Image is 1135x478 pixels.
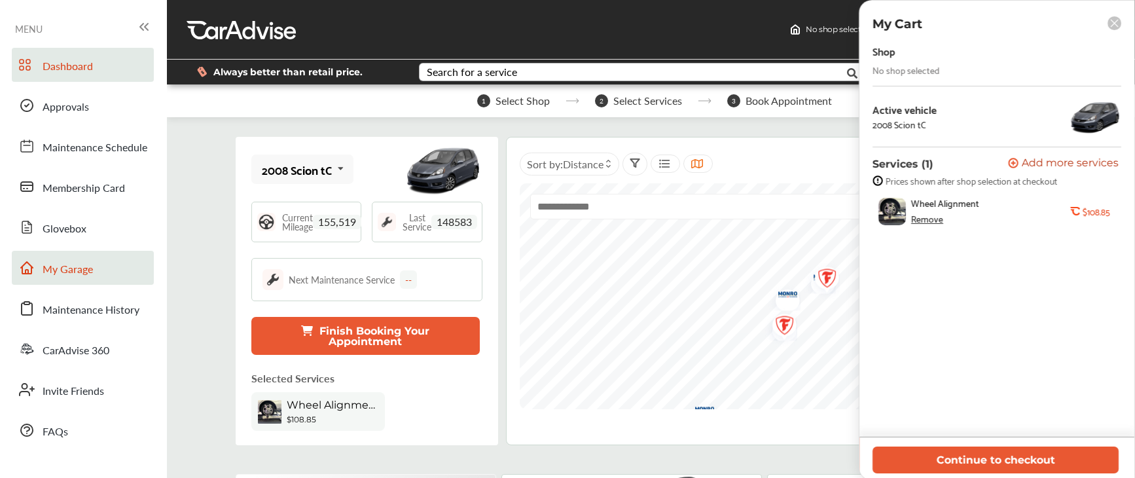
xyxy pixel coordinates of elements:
a: FAQs [12,413,154,447]
img: stepper-arrow.e24c07c6.svg [698,98,712,103]
span: Wheel Alignment [287,399,378,411]
img: logo-monro.png [801,265,836,293]
div: Map marker [801,265,834,293]
img: maintenance_logo [378,213,396,231]
span: Maintenance Schedule [43,139,147,156]
p: Selected Services [251,371,334,386]
a: Dashboard [12,48,154,82]
a: Maintenance History [12,291,154,325]
div: 2008 Scion tC [873,119,926,130]
span: Last Service [403,213,431,231]
div: Search for a service [427,67,517,77]
div: No shop selected [873,65,940,75]
a: Add more services [1008,158,1121,170]
a: Invite Friends [12,373,154,407]
img: logo-monro.png [683,397,717,426]
span: 2 [595,94,608,107]
canvas: Map [520,183,1045,409]
span: Always better than retail price. [213,67,363,77]
span: Membership Card [43,180,125,197]
span: CarAdvise 360 [43,342,109,359]
a: Approvals [12,88,154,122]
a: Maintenance Schedule [12,129,154,163]
img: maintenance_logo [262,269,283,290]
span: Invite Friends [43,383,104,400]
span: Maintenance History [43,302,139,319]
img: stepper-arrow.e24c07c6.svg [566,98,579,103]
span: Dashboard [43,58,93,75]
div: Map marker [766,282,799,310]
span: 1 [477,94,490,107]
div: Map marker [683,397,715,426]
p: Services (1) [873,158,933,170]
span: Prices shown after shop selection at checkout [886,175,1057,186]
a: Membership Card [12,170,154,204]
img: steering_logo [257,213,276,231]
div: Shop [873,42,895,60]
div: Active vehicle [873,103,937,115]
img: logo-monro.png [766,282,801,310]
span: Add more services [1022,158,1119,170]
button: Continue to checkout [873,447,1119,473]
span: FAQs [43,424,68,441]
a: My Garage [12,251,154,285]
span: 148583 [431,215,477,229]
b: $108.85 [287,414,316,424]
img: logo-firestone.png [805,260,840,301]
img: 8325_st0640_046.jpg [1069,97,1121,136]
div: Map marker [763,307,795,348]
p: My Cart [873,16,922,31]
button: Add more services [1008,158,1119,170]
img: header-home-logo.8d720a4f.svg [790,24,801,35]
img: wheel-alignment-thumb.jpg [258,400,281,424]
span: Select Services [613,95,682,107]
div: 2008 Scion tC [262,163,332,176]
div: -- [400,270,417,289]
span: Book Appointment [746,95,832,107]
span: Glovebox [43,221,86,238]
img: dollor_label_vector.a70140d1.svg [197,66,207,77]
span: MENU [15,24,43,34]
img: logo-firestone.png [763,307,797,348]
b: $108.85 [1083,206,1110,217]
span: Approvals [43,99,89,116]
span: 155,519 [313,215,361,229]
span: Distance [563,156,604,172]
span: 3 [727,94,740,107]
div: Map marker [805,260,838,301]
span: Sort by : [527,156,604,172]
button: Finish Booking Your Appointment [251,317,480,355]
span: My Garage [43,261,93,278]
span: Select Shop [495,95,550,107]
img: wheel-alignment-thumb.jpg [878,198,906,225]
div: Next Maintenance Service [289,273,395,286]
span: Wheel Alignment [911,198,979,208]
a: Glovebox [12,210,154,244]
span: Current Mileage [282,213,313,231]
a: CarAdvise 360 [12,332,154,366]
span: No shop selected [806,24,871,35]
img: info-strock.ef5ea3fe.svg [873,175,883,186]
img: mobile_8325_st0640_046.jpg [404,140,482,199]
div: Remove [911,213,943,224]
